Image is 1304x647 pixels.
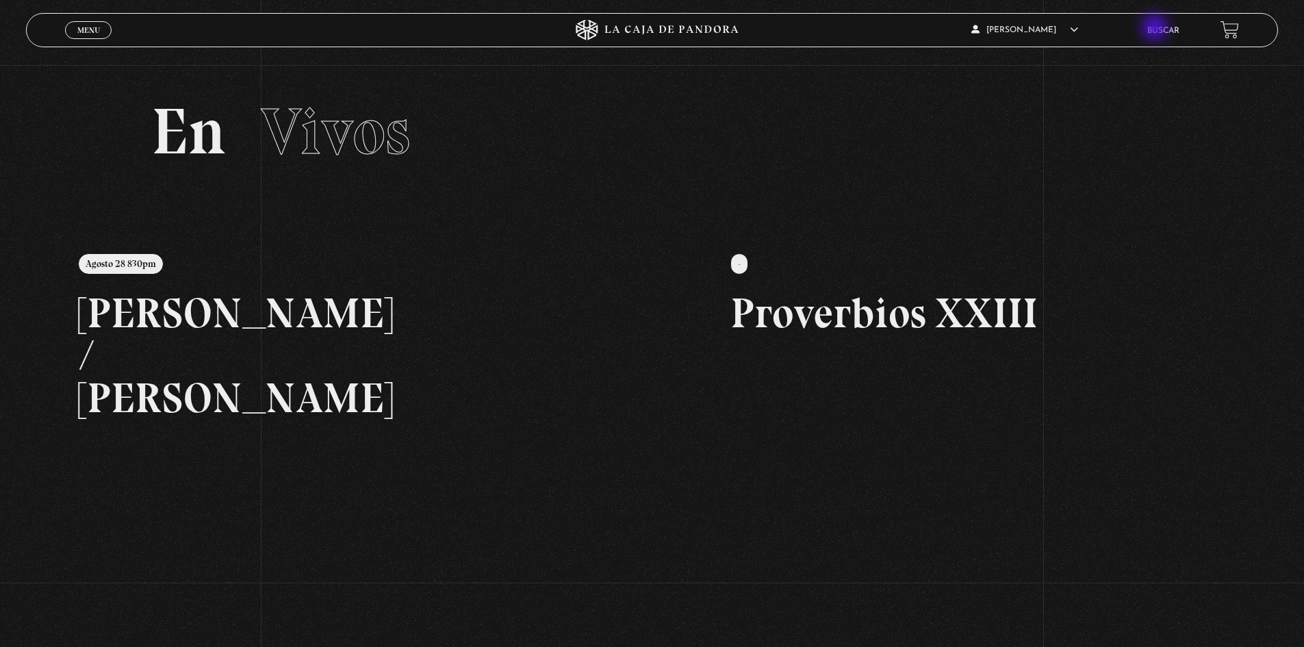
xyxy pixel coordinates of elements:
[73,38,105,47] span: Cerrar
[77,26,100,34] span: Menu
[971,26,1078,34] span: [PERSON_NAME]
[261,92,410,170] span: Vivos
[151,99,1153,164] h2: En
[1147,27,1179,35] a: Buscar
[1220,21,1239,39] a: View your shopping cart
